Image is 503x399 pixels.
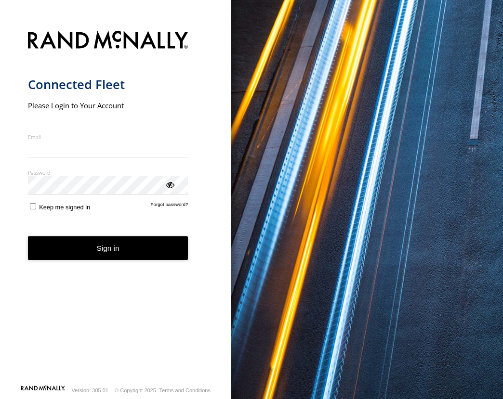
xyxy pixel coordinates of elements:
[39,204,90,211] span: Keep me signed in
[21,386,65,395] a: Visit our Website
[72,387,108,393] div: Version: 305.01
[28,133,188,141] label: Email
[28,29,188,53] img: Rand McNally
[28,101,188,110] h2: Please Login to Your Account
[28,236,188,260] button: Sign in
[28,169,188,176] label: Password
[30,203,36,209] input: Keep me signed in
[151,202,188,211] a: Forgot password?
[28,25,204,385] form: main
[115,387,211,393] div: © Copyright 2025 -
[159,387,211,393] a: Terms and Conditions
[165,180,174,189] div: ViewPassword
[28,77,188,92] h1: Connected Fleet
